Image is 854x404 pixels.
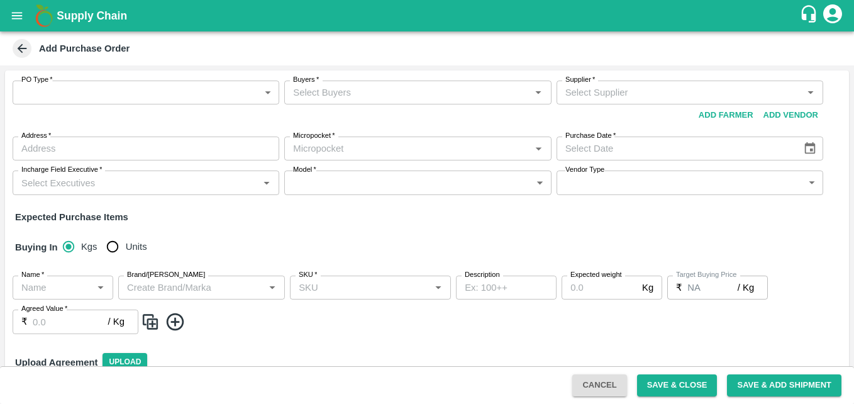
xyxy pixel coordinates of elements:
strong: Upload Agreement [15,357,97,368]
label: Buyers [293,75,319,85]
button: Cancel [572,374,626,396]
span: Kgs [81,240,97,254]
label: Expected weight [570,270,622,280]
input: Select Supplier [560,84,799,101]
img: CloneIcon [141,311,160,332]
input: Create Brand/Marka [122,279,260,296]
div: customer-support [799,4,821,27]
button: Open [258,174,275,191]
label: Purchase Date [565,131,616,141]
label: Name [21,270,44,280]
input: Select Buyers [288,84,526,101]
label: PO Type [21,75,53,85]
button: Open [530,140,546,157]
span: Units [126,240,147,254]
button: Choose date [798,137,822,160]
input: 0.0 [33,310,108,334]
label: Description [465,270,500,280]
a: Supply Chain [57,7,799,25]
button: Open [264,279,280,296]
input: 0.0 [562,276,637,300]
p: / Kg [108,315,125,328]
p: / Kg [738,281,754,295]
button: Save & Close [637,374,718,396]
label: Vendor Type [565,165,604,175]
div: account of current user [821,3,844,29]
input: Select Date [557,137,793,160]
input: SKU [294,279,426,296]
label: Incharge Field Executive [21,165,102,175]
button: Open [530,84,546,101]
button: Add Vendor [758,104,823,126]
p: Kg [642,281,653,295]
b: Add Purchase Order [39,43,130,53]
button: Open [92,279,109,296]
label: Brand/[PERSON_NAME] [127,270,205,280]
p: ₹ [21,315,28,328]
button: open drawer [3,1,31,30]
input: Address [13,137,279,160]
input: Micropocket [288,140,526,157]
input: 0.0 [687,276,738,300]
img: logo [31,3,57,28]
label: Supplier [565,75,595,85]
input: Name [16,279,89,296]
label: Micropocket [293,131,335,141]
label: Target Buying Price [676,270,737,280]
b: Supply Chain [57,9,127,22]
label: SKU [299,270,317,280]
span: Upload [103,353,147,371]
h6: Buying In [10,234,63,261]
label: Agreed Value [21,304,67,314]
button: Add Farmer [694,104,758,126]
input: Select Executives [16,174,255,191]
button: Save & Add Shipment [727,374,841,396]
label: Address [21,131,51,141]
label: Model [293,165,316,175]
div: buying_in [63,234,157,259]
button: Open [430,279,446,296]
p: ₹ [676,281,682,295]
button: Open [802,84,819,101]
strong: Expected Purchase Items [15,212,128,222]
